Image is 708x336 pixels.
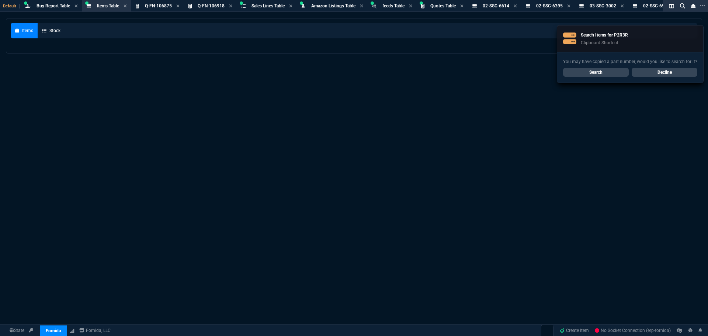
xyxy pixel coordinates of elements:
nx-icon: Close Tab [460,3,464,9]
nx-icon: Close Tab [176,3,180,9]
p: Search Items for P2R3R [581,32,628,38]
p: Clipboard Shortcut [581,40,628,46]
nx-icon: Close Workbench [688,1,698,10]
nx-icon: Split Panels [666,1,677,10]
nx-icon: Close Tab [124,3,127,9]
a: Decline [632,68,697,77]
span: Items Table [97,3,119,8]
a: cnO-atEP7NbdkufuAAFR [595,327,671,334]
a: Create Item [556,325,592,336]
nx-icon: Close Tab [514,3,517,9]
nx-icon: Close Tab [289,3,292,9]
nx-icon: Open New Tab [700,2,705,9]
nx-icon: Close Tab [229,3,232,9]
span: 02-SSC-6395 [536,3,563,8]
a: msbcCompanyName [77,327,113,334]
p: You may have copied a part number, would you like to search for it? [563,58,697,65]
a: Global State [7,327,27,334]
span: Default [3,4,20,8]
span: Sales Lines Table [251,3,285,8]
nx-icon: Close Tab [360,3,363,9]
span: Q-FN-106875 [145,3,172,8]
a: Stock [38,23,65,38]
span: No Socket Connection (erp-fornida) [595,328,671,333]
a: Items [11,23,38,38]
a: Search [563,68,629,77]
span: Q-FN-106918 [198,3,225,8]
span: 03-SSC-3002 [590,3,616,8]
nx-icon: Close Tab [621,3,624,9]
span: 02-SSC-6531 [643,3,670,8]
nx-icon: Close Tab [567,3,570,9]
span: Buy Report Table [37,3,70,8]
nx-icon: Close Tab [409,3,412,9]
nx-icon: Close Tab [74,3,78,9]
span: Quotes Table [430,3,456,8]
span: 02-SSC-6614 [483,3,509,8]
nx-icon: Search [677,1,688,10]
span: Amazon Listings Table [311,3,355,8]
span: feeds Table [382,3,405,8]
a: API TOKEN [27,327,35,334]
